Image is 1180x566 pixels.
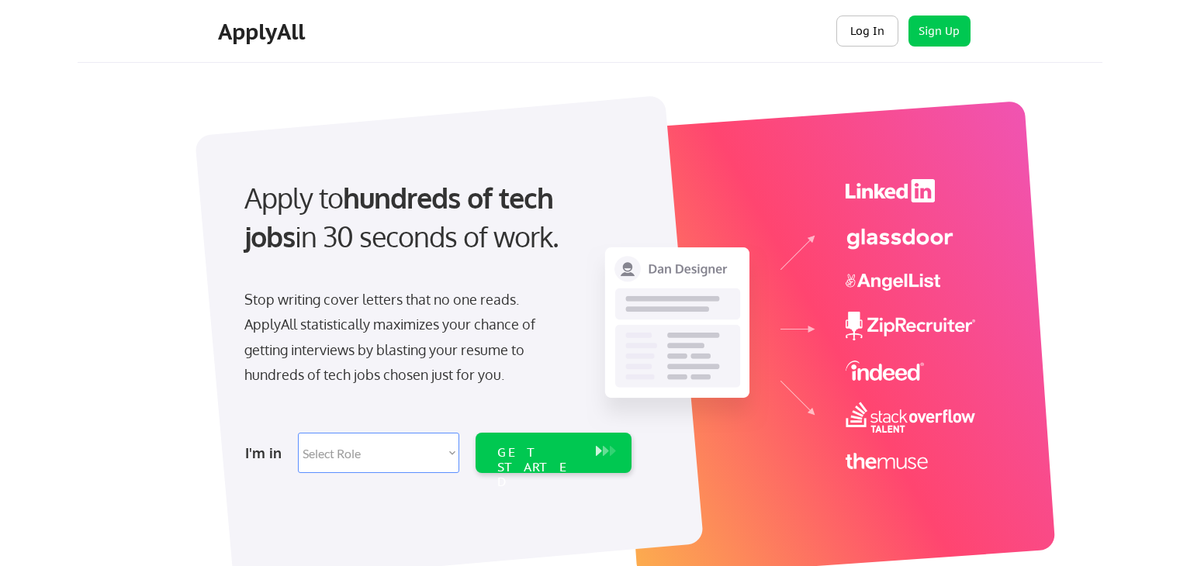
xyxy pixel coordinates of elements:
[836,16,898,47] button: Log In
[908,16,971,47] button: Sign Up
[218,19,310,45] div: ApplyAll
[244,180,560,254] strong: hundreds of tech jobs
[245,440,289,465] div: I'm in
[244,287,563,388] div: Stop writing cover letters that no one reads. ApplyAll statistically maximizes your chance of get...
[497,445,580,490] div: GET STARTED
[244,178,625,257] div: Apply to in 30 seconds of work.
